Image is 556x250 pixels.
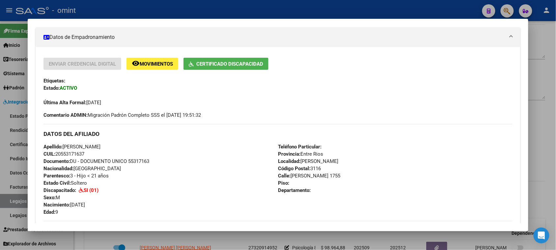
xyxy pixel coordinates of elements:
[534,228,549,243] div: Open Intercom Messenger
[43,130,512,138] h3: DATOS DEL AFILIADO
[278,166,321,172] span: 3116
[43,158,70,164] strong: Documento:
[43,158,149,164] span: DU - DOCUMENTO UNICO 55317163
[43,100,101,106] span: [DATE]
[278,173,291,179] strong: Calle:
[43,166,121,172] span: [GEOGRAPHIC_DATA]
[43,151,84,157] span: 20553171637
[43,112,88,118] strong: Comentario ADMIN:
[43,180,87,186] span: Soltero
[43,85,60,91] strong: Estado:
[278,151,323,157] span: Entre Rios
[43,144,100,150] span: [PERSON_NAME]
[60,85,77,91] strong: ACTIVO
[278,158,338,164] span: [PERSON_NAME]
[43,195,60,201] span: M
[43,173,70,179] strong: Parentesco:
[43,166,73,172] strong: Nacionalidad:
[49,61,116,67] span: Enviar Credencial Digital
[43,58,121,70] button: Enviar Credencial Digital
[183,58,268,70] button: Certificado Discapacidad
[43,202,70,208] strong: Nacimiento:
[36,27,520,47] mat-expansion-panel-header: Datos de Empadronamiento
[43,151,55,157] strong: CUIL:
[43,209,55,215] strong: Edad:
[278,180,289,186] strong: Piso:
[140,61,173,67] span: Movimientos
[43,100,86,106] strong: Última Alta Formal:
[278,158,300,164] strong: Localidad:
[278,144,321,150] strong: Teléfono Particular:
[126,58,178,70] button: Movimientos
[278,173,340,179] span: [PERSON_NAME] 1755
[43,111,201,119] span: Migración Padrón Completo SSS el [DATE] 19:51:32
[278,166,310,172] strong: Código Postal:
[43,173,109,179] span: 3 - Hijo < 21 años
[43,144,63,150] strong: Apellido:
[132,59,140,67] mat-icon: remove_red_eye
[43,180,71,186] strong: Estado Civil:
[43,78,65,84] strong: Etiquetas:
[278,187,311,193] strong: Departamento:
[43,33,504,41] mat-panel-title: Datos de Empadronamiento
[278,151,300,157] strong: Provincia:
[196,61,263,67] span: Certificado Discapacidad
[43,195,56,201] strong: Sexo:
[43,187,76,193] strong: Discapacitado:
[84,187,98,193] strong: SI (01)
[43,209,58,215] span: 9
[43,202,85,208] span: [DATE]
